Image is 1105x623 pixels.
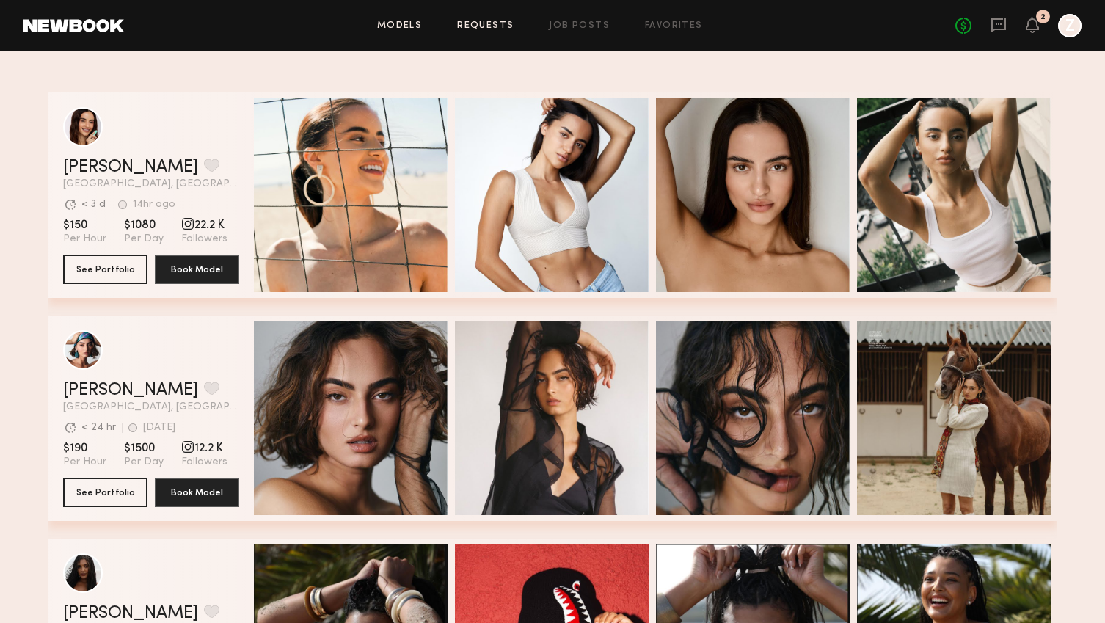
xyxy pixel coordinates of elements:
span: $1080 [124,218,164,233]
span: 12.2 K [181,441,227,456]
span: 22.2 K [181,218,227,233]
span: $150 [63,218,106,233]
span: Per Hour [63,456,106,469]
div: < 3 d [81,200,106,210]
div: 2 [1040,13,1046,21]
a: Z [1058,14,1082,37]
span: [GEOGRAPHIC_DATA], [GEOGRAPHIC_DATA] [63,402,239,412]
div: [DATE] [143,423,175,433]
button: Book Model [155,255,239,284]
span: Followers [181,456,227,469]
span: Per Hour [63,233,106,246]
a: Models [377,21,422,31]
button: See Portfolio [63,255,147,284]
button: See Portfolio [63,478,147,507]
span: Per Day [124,233,164,246]
a: [PERSON_NAME] [63,605,198,622]
span: Per Day [124,456,164,469]
a: Favorites [645,21,703,31]
span: Followers [181,233,227,246]
a: [PERSON_NAME] [63,382,198,399]
div: < 24 hr [81,423,116,433]
span: $1500 [124,441,164,456]
a: [PERSON_NAME] [63,159,198,176]
span: $190 [63,441,106,456]
a: Job Posts [549,21,610,31]
span: [GEOGRAPHIC_DATA], [GEOGRAPHIC_DATA] [63,179,239,189]
button: Book Model [155,478,239,507]
a: Requests [457,21,514,31]
div: 14hr ago [133,200,175,210]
